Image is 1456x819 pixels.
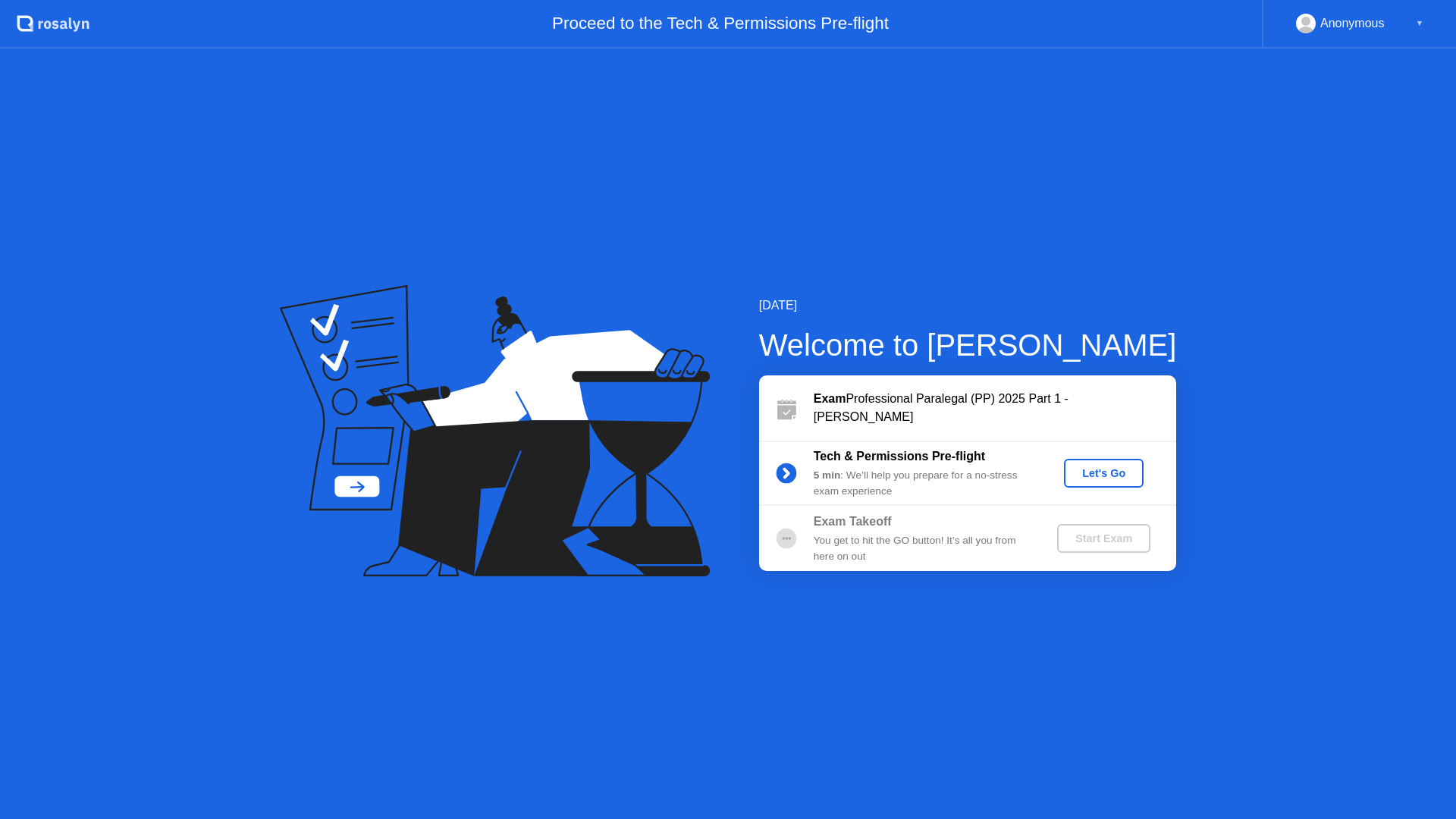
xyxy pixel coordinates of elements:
div: Start Exam [1063,532,1144,544]
b: 5 min [814,469,841,481]
div: Welcome to [PERSON_NAME] [759,322,1177,368]
div: [DATE] [759,297,1177,315]
button: Let's Go [1064,459,1144,488]
div: : We’ll help you prepare for a no-stress exam experience [814,468,1032,499]
b: Tech & Permissions Pre-flight [814,450,985,463]
div: Anonymous [1320,14,1385,33]
b: Exam [814,392,846,405]
div: You get to hit the GO button! It’s all you from here on out [814,533,1032,564]
div: ▼ [1416,14,1423,33]
button: Start Exam [1057,524,1150,553]
b: Exam Takeoff [814,515,892,528]
div: Professional Paralegal (PP) 2025 Part 1 - [PERSON_NAME] [814,390,1176,426]
div: Let's Go [1070,467,1137,479]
